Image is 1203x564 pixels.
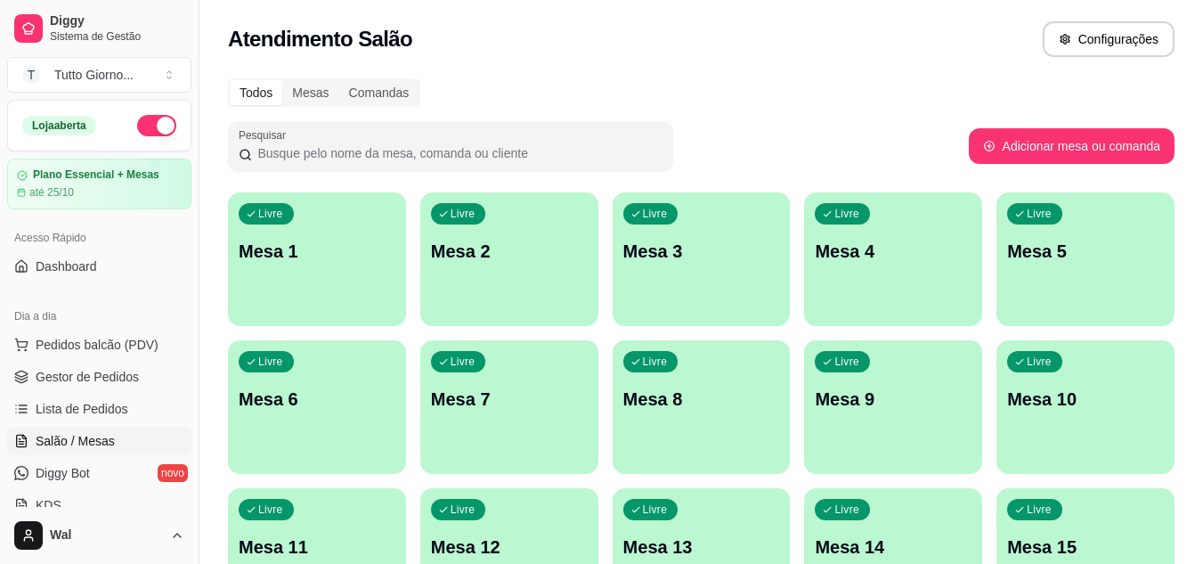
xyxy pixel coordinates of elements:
[7,491,191,519] a: KDS
[228,340,406,474] button: LivreMesa 6
[36,257,97,275] span: Dashboard
[804,340,982,474] button: LivreMesa 9
[137,115,176,136] button: Alterar Status
[36,464,90,482] span: Diggy Bot
[282,80,338,105] div: Mesas
[613,340,791,474] button: LivreMesa 8
[36,336,159,354] span: Pedidos balcão (PDV)
[996,192,1175,326] button: LivreMesa 5
[239,127,292,143] label: Pesquisar
[623,239,780,264] p: Mesa 3
[420,340,598,474] button: LivreMesa 7
[339,80,419,105] div: Comandas
[431,387,588,412] p: Mesa 7
[1007,387,1164,412] p: Mesa 10
[7,57,191,93] button: Select a team
[996,340,1175,474] button: LivreMesa 10
[7,7,191,50] a: DiggySistema de Gestão
[239,239,395,264] p: Mesa 1
[1027,503,1052,517] p: Livre
[7,302,191,331] div: Dia a dia
[7,331,191,359] button: Pedidos balcão (PDV)
[1007,239,1164,264] p: Mesa 5
[228,192,406,326] button: LivreMesa 1
[420,192,598,326] button: LivreMesa 2
[451,503,476,517] p: Livre
[36,496,61,514] span: KDS
[1027,355,1052,369] p: Livre
[50,29,184,44] span: Sistema de Gestão
[258,355,283,369] p: Livre
[623,535,780,560] p: Mesa 13
[431,239,588,264] p: Mesa 2
[643,207,668,221] p: Livre
[54,66,134,84] div: Tutto Giorno ...
[804,192,982,326] button: LivreMesa 4
[451,355,476,369] p: Livre
[815,239,971,264] p: Mesa 4
[36,400,128,418] span: Lista de Pedidos
[50,527,163,544] span: Wal
[228,25,412,53] h2: Atendimento Salão
[7,159,191,209] a: Plano Essencial + Mesasaté 25/10
[258,207,283,221] p: Livre
[239,387,395,412] p: Mesa 6
[613,192,791,326] button: LivreMesa 3
[643,503,668,517] p: Livre
[22,116,96,135] div: Loja aberta
[7,224,191,252] div: Acesso Rápido
[50,13,184,29] span: Diggy
[22,66,40,84] span: T
[451,207,476,221] p: Livre
[7,252,191,281] a: Dashboard
[239,535,395,560] p: Mesa 11
[1027,207,1052,221] p: Livre
[431,535,588,560] p: Mesa 12
[815,535,971,560] p: Mesa 14
[7,459,191,487] a: Diggy Botnovo
[33,168,159,182] article: Plano Essencial + Mesas
[969,128,1175,164] button: Adicionar mesa ou comanda
[834,355,859,369] p: Livre
[7,363,191,391] a: Gestor de Pedidos
[643,355,668,369] p: Livre
[623,387,780,412] p: Mesa 8
[834,207,859,221] p: Livre
[7,514,191,557] button: Wal
[7,395,191,423] a: Lista de Pedidos
[36,432,115,450] span: Salão / Mesas
[29,185,74,200] article: até 25/10
[36,368,139,386] span: Gestor de Pedidos
[1043,21,1175,57] button: Configurações
[7,427,191,455] a: Salão / Mesas
[1007,535,1164,560] p: Mesa 15
[252,144,662,162] input: Pesquisar
[258,503,283,517] p: Livre
[230,80,282,105] div: Todos
[815,387,971,412] p: Mesa 9
[834,503,859,517] p: Livre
